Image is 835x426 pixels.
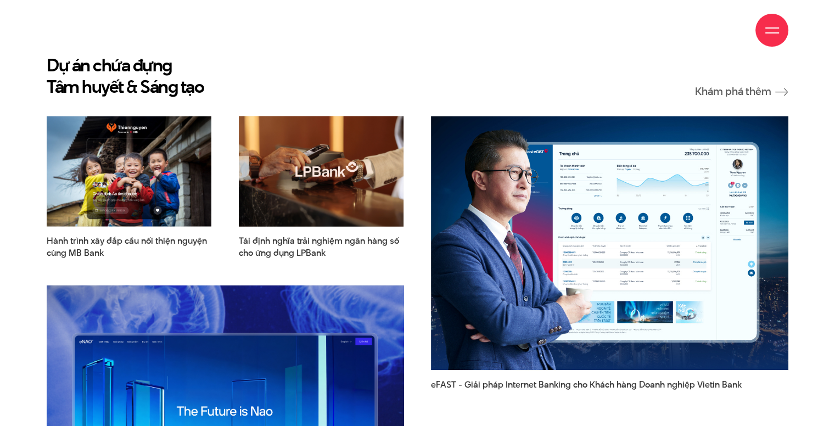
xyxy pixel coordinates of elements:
[239,247,326,259] span: cho ứng dụng LPBank
[617,378,637,391] span: hàng
[639,378,665,391] span: Doanh
[431,379,788,402] a: eFAST - Giải pháp Internet Banking cho Khách hàng Doanh nghiệp Vietin Bank
[431,378,456,391] span: eFAST
[695,86,788,98] a: Khám phá thêm
[697,378,720,391] span: Vietin
[464,378,480,391] span: Giải
[47,54,204,97] h2: Dự án chứa đựng Tâm huyết & Sáng tạo
[239,235,404,258] a: Tái định nghĩa trải nghiệm ngân hàng sốcho ứng dụng LPBank
[506,378,536,391] span: Internet
[573,378,587,391] span: cho
[47,235,211,258] span: Hành trình xây đắp cầu nối thiện nguyện
[47,235,211,258] a: Hành trình xây đắp cầu nối thiện nguyệncùng MB Bank
[47,247,104,259] span: cùng MB Bank
[239,235,404,258] span: Tái định nghĩa trải nghiệm ngân hàng số
[539,378,571,391] span: Banking
[722,378,742,391] span: Bank
[483,378,503,391] span: pháp
[458,378,462,391] span: -
[667,378,695,391] span: nghiệp
[590,378,614,391] span: Khách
